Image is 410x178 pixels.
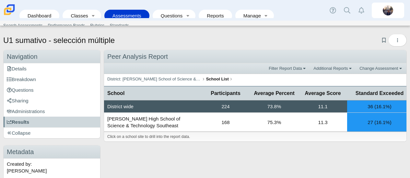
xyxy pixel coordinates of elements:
a: Toggle expanded [262,10,271,22]
div: District wide [104,100,201,112]
a: Sharing [4,95,100,106]
img: britta.barnhart.NdZ84j [383,5,393,16]
a: Breakdown [4,74,100,85]
a: Performance Bands [45,21,88,30]
img: Carmen School of Science & Technology [3,3,16,16]
h3: Metadata [4,145,100,159]
a: Filter Report Data [267,65,309,72]
button: More options [388,34,407,47]
a: Search Assessments [1,21,45,30]
a: Questions [4,85,100,95]
span: Questions [7,87,34,93]
a: Assessments [108,10,146,22]
span: School [107,90,198,97]
a: Alerts [354,3,369,17]
a: Reports [202,10,229,22]
a: Manage [239,10,262,22]
a: Collapse [4,128,100,138]
span: Average Score [302,90,344,97]
span: Participants [205,90,247,97]
b: School List [206,77,229,81]
span: Average Percent [253,90,295,97]
a: Details [4,63,100,74]
a: Administrations [4,106,100,117]
div: Peer Analysis Report [104,50,406,63]
span: Details [7,66,27,71]
span: Administrations [7,109,45,114]
span: Navigation [7,53,38,60]
span: Results [7,119,29,125]
h1: U1 sumativo - selección múltiple [3,35,115,46]
a: Results [4,117,100,127]
td: [PERSON_NAME] High School of Science & Technology Southeast [104,113,201,132]
a: Dashboard [23,10,56,22]
div: Click on a school site to drill into the report data. [104,132,406,141]
a: Standards [107,21,131,30]
div: 73.8% [250,100,299,112]
td: 11.3 [299,113,347,132]
a: Rubrics [88,21,107,30]
a: britta.barnhart.NdZ84j [372,3,404,18]
td: 168 [201,113,250,132]
div: Created by: [PERSON_NAME] [4,159,100,176]
span: Standard Exceeded [350,90,409,97]
div: 224 [201,100,250,112]
a: Toggle expanded [183,10,192,22]
span: Sharing [7,98,29,103]
a: Change Assessment [358,65,405,72]
a: Classes [66,10,88,22]
a: Carmen School of Science & Technology [3,12,16,17]
a: Additional Reports [312,65,355,72]
a: Questions [156,10,183,22]
a: Add bookmark [381,37,387,43]
div: 11.1 [299,100,347,112]
span: Breakdown [7,77,36,82]
a: Toggle expanded [89,10,98,22]
td: 75.3% [250,113,299,132]
a: District: [PERSON_NAME] School of Science & Technology [106,75,203,83]
span: Collapse [7,130,30,136]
